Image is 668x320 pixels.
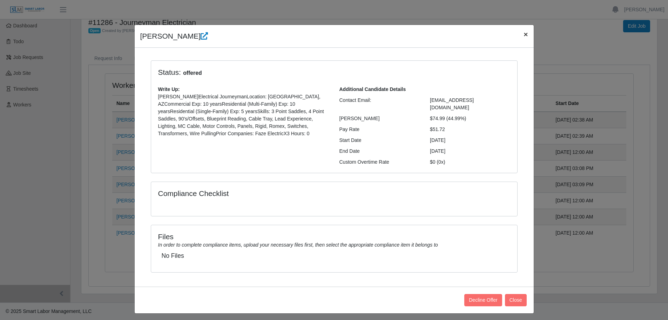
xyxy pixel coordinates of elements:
[158,189,389,198] h4: Compliance Checklist
[158,68,420,77] h4: Status:
[339,86,406,92] b: Additional Candidate Details
[334,115,425,122] div: [PERSON_NAME]
[158,242,438,248] i: In order to complete compliance items, upload your necessary files first, then select the appropr...
[425,115,515,122] div: $74.99 (44.99%)
[158,86,180,92] b: Write Up:
[181,69,204,77] span: offered
[464,294,502,306] button: Decline Offer
[518,25,533,44] button: Close
[158,232,510,241] h4: Files
[425,137,515,144] div: [DATE]
[524,30,528,38] span: ×
[334,137,425,144] div: Start Date
[334,126,425,133] div: Pay Rate
[430,97,474,110] span: [EMAIL_ADDRESS][DOMAIN_NAME]
[158,93,329,137] p: [PERSON_NAME]Electrical JourneymanLocation: [GEOGRAPHIC_DATA], AZCommercial Exp: 10 yearsResident...
[334,148,425,155] div: End Date
[334,97,425,111] div: Contact Email:
[430,148,445,154] span: [DATE]
[505,294,527,306] button: Close
[334,158,425,166] div: Custom Overtime Rate
[140,31,208,42] h4: [PERSON_NAME]
[425,126,515,133] div: $51.72
[162,252,507,260] h5: No Files
[430,159,445,165] span: $0 (0x)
